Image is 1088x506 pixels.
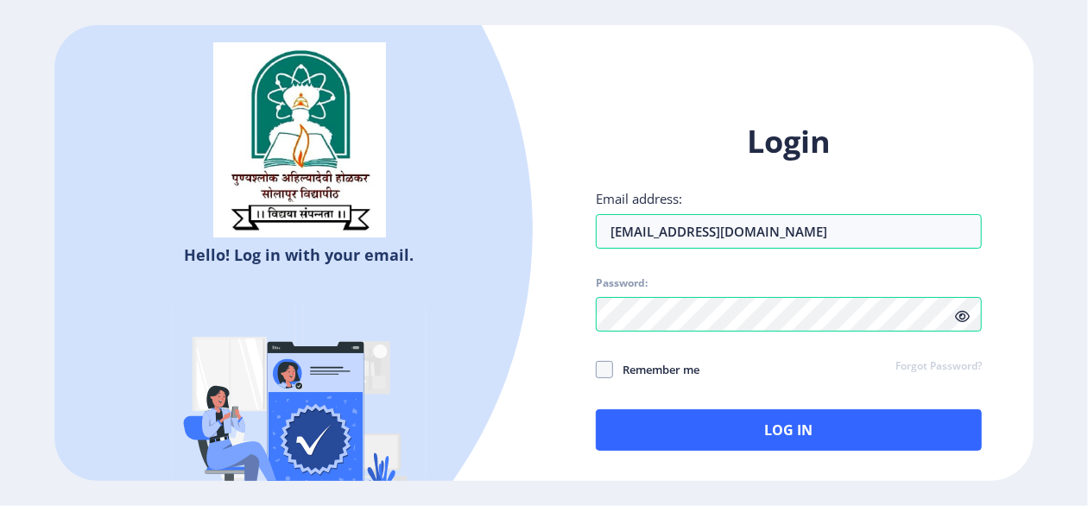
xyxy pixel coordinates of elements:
img: sulogo.png [213,42,386,237]
label: Password: [596,276,648,290]
input: Email address [596,214,982,249]
a: Forgot Password? [895,359,982,375]
h1: Login [596,121,982,162]
button: Log In [596,409,982,451]
label: Email address: [596,190,682,207]
span: Remember me [613,359,699,380]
